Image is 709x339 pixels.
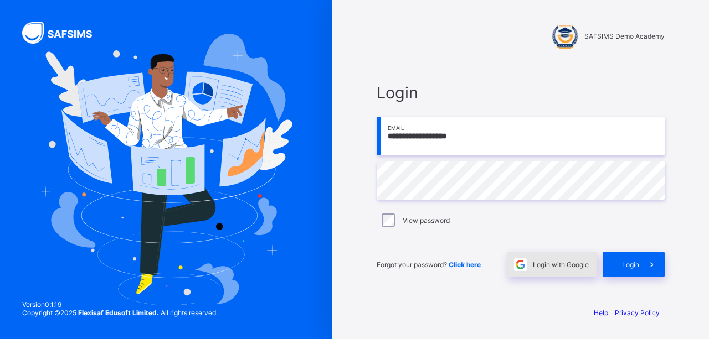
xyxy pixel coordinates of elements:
[584,32,665,40] span: SAFSIMS Demo Academy
[622,260,639,269] span: Login
[40,34,292,305] img: Hero Image
[78,309,159,317] strong: Flexisaf Edusoft Limited.
[22,309,218,317] span: Copyright © 2025 All rights reserved.
[449,260,481,269] a: Click here
[514,258,527,271] img: google.396cfc9801f0270233282035f929180a.svg
[377,83,665,102] span: Login
[615,309,660,317] a: Privacy Policy
[377,260,481,269] span: Forgot your password?
[22,300,218,309] span: Version 0.1.19
[594,309,608,317] a: Help
[533,260,589,269] span: Login with Google
[403,216,450,225] label: View password
[22,22,105,44] img: SAFSIMS Logo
